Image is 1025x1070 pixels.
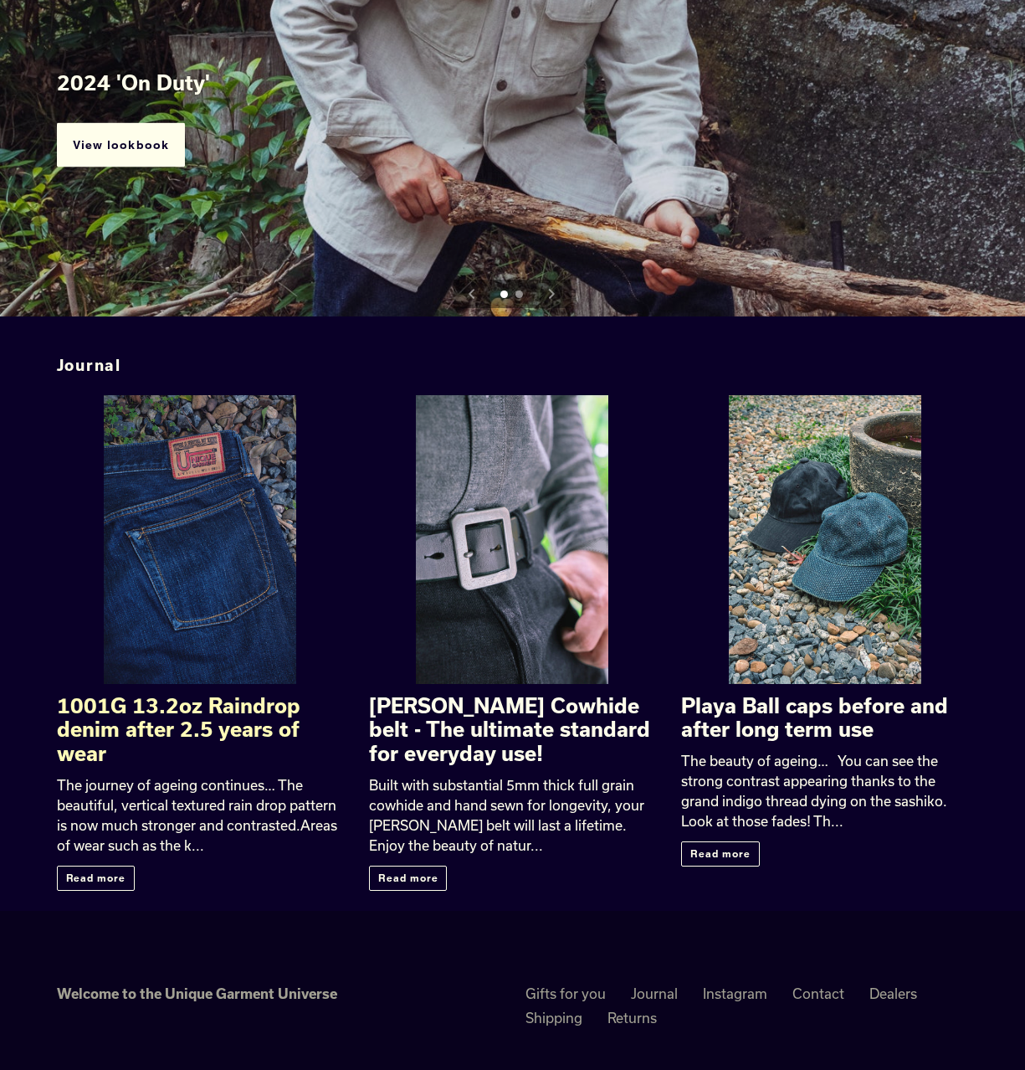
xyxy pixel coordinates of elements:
[57,70,210,95] span: 2024 'On Duty'
[57,775,344,856] div: The journey of ageing continues… The beautiful, vertical textured rain drop pattern is now much s...
[57,395,344,766] a: 1001G 13.2oz Raindrop denim after 2.5 years of wear
[525,985,606,1001] a: Gifts for you
[57,123,186,167] a: View lookbook
[681,751,968,831] div: The beauty of ageing… You can see the strong contrast appearing thanks to the grand indigo thread...
[792,985,844,1001] a: Contact
[57,985,337,1001] strong: Welcome to the Unique Garment Universe
[525,1010,582,1026] a: Shipping
[369,866,448,891] a: Read more: Garrison Cowhide belt - The ultimate standard for everyday use!
[631,985,678,1001] a: Journal
[607,1010,657,1026] a: Returns
[454,275,490,312] button: Previous slide
[533,275,570,312] button: Next slide
[681,841,760,867] a: Read more: Playa Ball caps before and after long term use
[703,985,767,1001] a: Instagram
[681,694,968,743] h3: Playa Ball caps before and after long term use
[57,866,136,891] a: Read more: 1001G 13.2oz Raindrop denim after 2.5 years of wear
[369,395,656,766] a: [PERSON_NAME] Cowhide belt - The ultimate standard for everyday use!
[681,395,968,743] a: Playa Ball caps before and after long term use
[369,694,656,766] h3: [PERSON_NAME] Cowhide belt - The ultimate standard for everyday use!
[500,291,510,301] a: Load slide 1
[869,985,917,1001] a: Dealers
[57,357,969,375] h2: Journal
[369,775,656,856] div: Built with substantial 5mm thick full grain cowhide and hand sewn for longevity, your [PERSON_NAM...
[515,291,525,301] a: Load slide 2
[57,694,344,766] h3: 1001G 13.2oz Raindrop denim after 2.5 years of wear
